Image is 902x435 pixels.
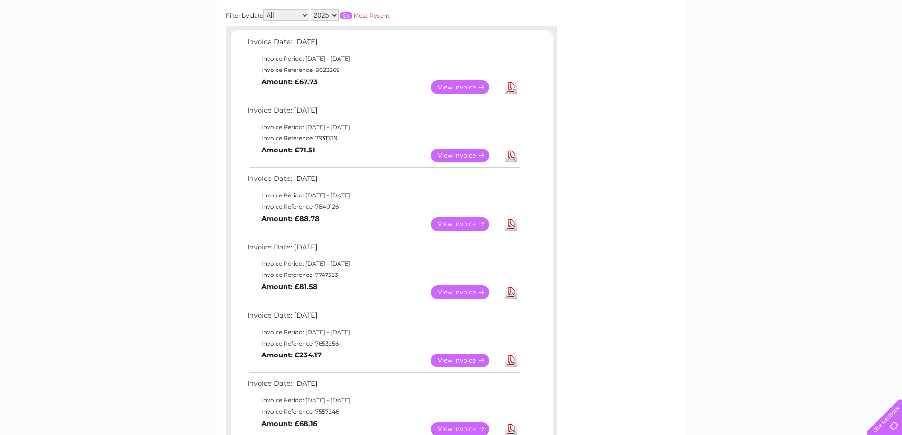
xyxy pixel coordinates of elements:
[354,12,390,19] a: Most Recent
[431,217,500,231] a: View
[505,217,517,231] a: Download
[431,285,500,299] a: View
[431,354,500,367] a: View
[839,40,862,47] a: Contact
[786,40,814,47] a: Telecoms
[261,146,315,154] b: Amount: £71.51
[735,40,753,47] a: Water
[723,5,789,17] a: 0333 014 3131
[820,40,833,47] a: Blog
[261,214,320,223] b: Amount: £88.78
[871,40,893,47] a: Log out
[261,419,317,428] b: Amount: £68.16
[505,149,517,162] a: Download
[245,64,522,76] td: Invoice Reference: 8022269
[245,377,522,395] td: Invoice Date: [DATE]
[261,283,318,291] b: Amount: £81.58
[505,285,517,299] a: Download
[431,80,500,94] a: View
[245,36,522,53] td: Invoice Date: [DATE]
[245,406,522,417] td: Invoice Reference: 7557246
[245,258,522,269] td: Invoice Period: [DATE] - [DATE]
[245,395,522,406] td: Invoice Period: [DATE] - [DATE]
[245,269,522,281] td: Invoice Reference: 7747353
[245,241,522,258] td: Invoice Date: [DATE]
[245,201,522,213] td: Invoice Reference: 7840126
[32,25,80,53] img: logo.png
[245,327,522,338] td: Invoice Period: [DATE] - [DATE]
[505,80,517,94] a: Download
[261,78,318,86] b: Amount: £67.73
[245,53,522,64] td: Invoice Period: [DATE] - [DATE]
[759,40,780,47] a: Energy
[245,122,522,133] td: Invoice Period: [DATE] - [DATE]
[431,149,500,162] a: View
[245,338,522,349] td: Invoice Reference: 7653256
[245,309,522,327] td: Invoice Date: [DATE]
[245,104,522,122] td: Invoice Date: [DATE]
[226,9,474,21] div: Filter by date
[261,351,322,359] b: Amount: £234.17
[245,190,522,201] td: Invoice Period: [DATE] - [DATE]
[245,172,522,190] td: Invoice Date: [DATE]
[505,354,517,367] a: Download
[245,133,522,144] td: Invoice Reference: 7931739
[228,5,675,46] div: Clear Business is a trading name of Verastar Limited (registered in [GEOGRAPHIC_DATA] No. 3667643...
